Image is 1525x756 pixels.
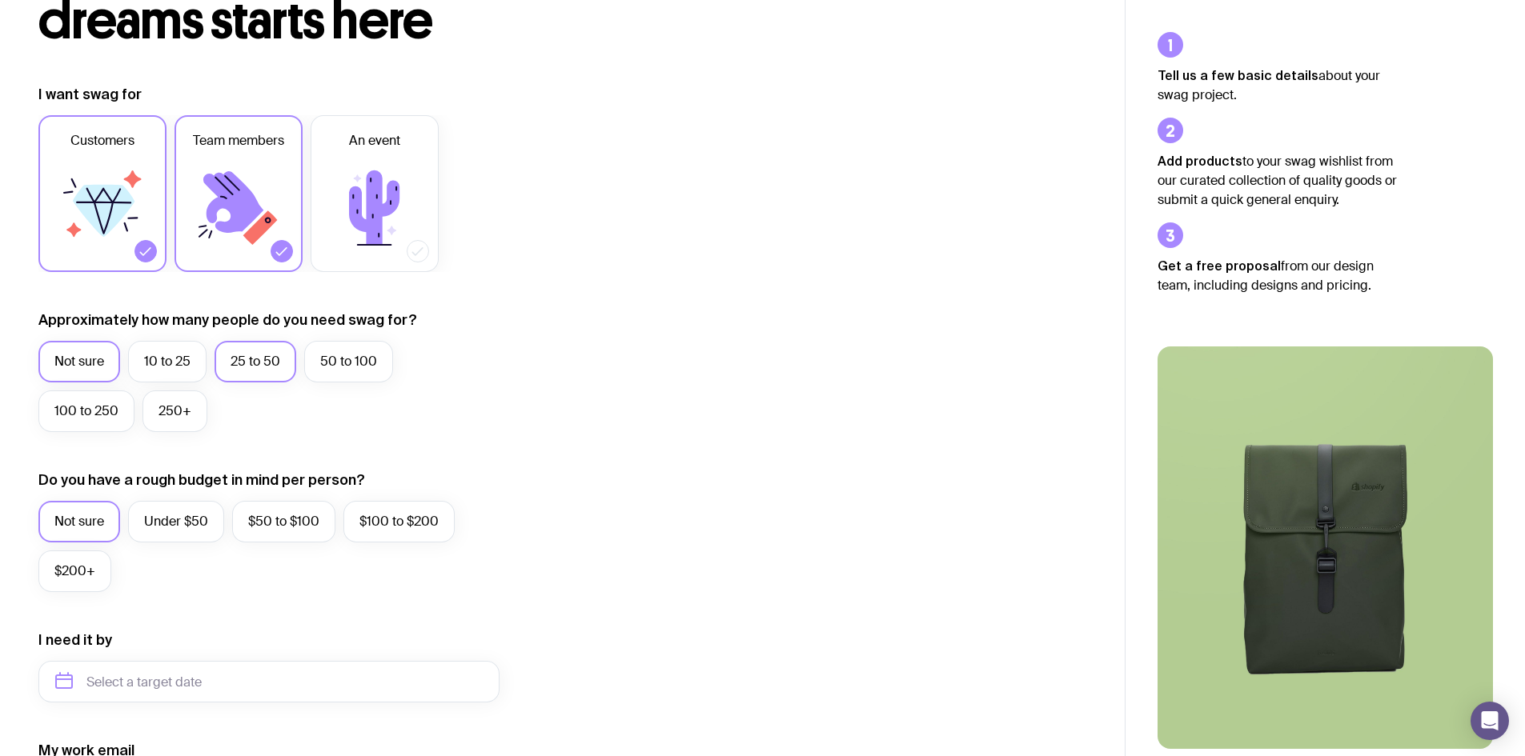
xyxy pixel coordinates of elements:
label: 50 to 100 [304,341,393,382]
label: I need it by [38,630,112,650]
label: $100 to $200 [343,501,455,542]
p: about your swag project. [1158,66,1398,105]
strong: Tell us a few basic details [1158,68,1318,82]
label: 100 to 250 [38,390,134,432]
label: Approximately how many people do you need swag for? [38,310,417,330]
label: I want swag for [38,85,142,104]
input: Select a target date [38,661,500,702]
label: Do you have a rough budget in mind per person? [38,470,365,490]
label: $200+ [38,550,111,592]
span: Customers [70,131,134,150]
div: Open Intercom Messenger [1471,702,1509,740]
label: Not sure [38,501,120,542]
label: Under $50 [128,501,224,542]
p: from our design team, including designs and pricing. [1158,256,1398,295]
label: $50 to $100 [232,501,335,542]
p: to your swag wishlist from our curated collection of quality goods or submit a quick general enqu... [1158,151,1398,210]
strong: Add products [1158,154,1242,168]
label: 250+ [142,390,207,432]
strong: Get a free proposal [1158,258,1281,273]
label: Not sure [38,341,120,382]
span: An event [349,131,400,150]
label: 10 to 25 [128,341,207,382]
label: 25 to 50 [215,341,296,382]
span: Team members [193,131,284,150]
